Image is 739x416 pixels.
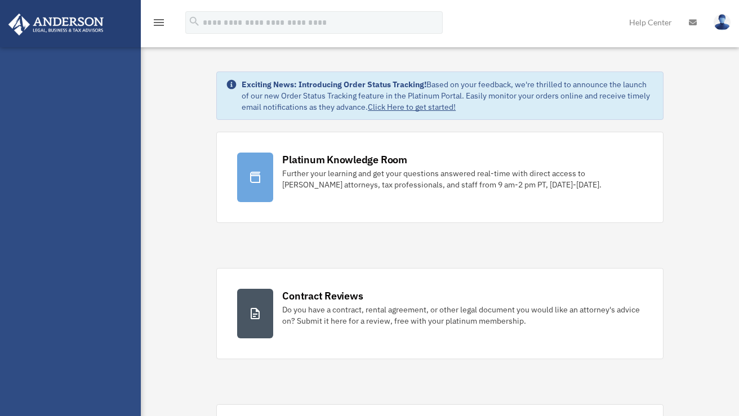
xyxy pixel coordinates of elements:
a: menu [152,20,166,29]
img: User Pic [714,14,731,30]
a: Click Here to get started! [368,102,456,112]
a: Platinum Knowledge Room Further your learning and get your questions answered real-time with dire... [216,132,664,223]
img: Anderson Advisors Platinum Portal [5,14,107,35]
i: menu [152,16,166,29]
div: Further your learning and get your questions answered real-time with direct access to [PERSON_NAM... [282,168,643,190]
div: Do you have a contract, rental agreement, or other legal document you would like an attorney's ad... [282,304,643,326]
div: Contract Reviews [282,289,363,303]
i: search [188,15,201,28]
div: Platinum Knowledge Room [282,153,407,167]
a: Contract Reviews Do you have a contract, rental agreement, or other legal document you would like... [216,268,664,359]
div: Based on your feedback, we're thrilled to announce the launch of our new Order Status Tracking fe... [242,79,654,113]
strong: Exciting News: Introducing Order Status Tracking! [242,79,426,90]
